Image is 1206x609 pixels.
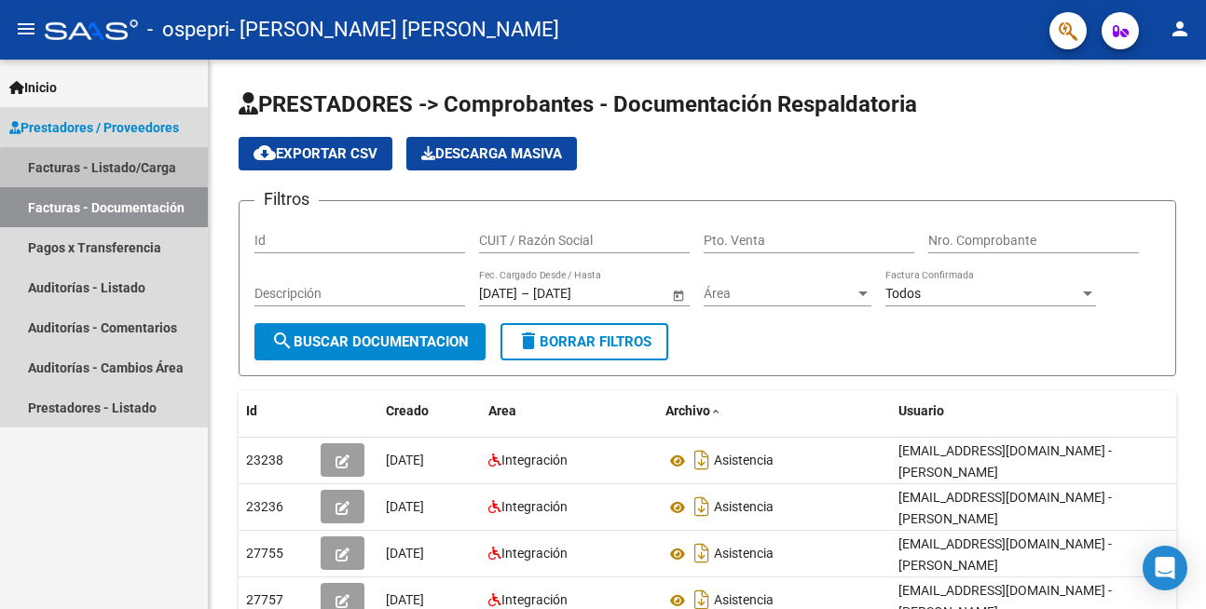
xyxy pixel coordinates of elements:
[239,91,917,117] span: PRESTADORES -> Comprobantes - Documentación Respaldatoria
[246,592,283,607] span: 27757
[406,137,577,170] app-download-masive: Descarga masiva de comprobantes (adjuntos)
[898,443,1112,480] span: [EMAIL_ADDRESS][DOMAIN_NAME] - [PERSON_NAME]
[898,536,1112,573] span: [EMAIL_ADDRESS][DOMAIN_NAME] - [PERSON_NAME]
[690,492,714,521] i: Descargar documento
[690,445,714,475] i: Descargar documento
[386,403,429,418] span: Creado
[479,286,517,302] input: Fecha inicio
[714,500,774,515] span: Asistencia
[271,330,294,352] mat-icon: search
[521,286,529,302] span: –
[665,403,710,418] span: Archivo
[1169,18,1191,40] mat-icon: person
[254,323,486,360] button: Buscar Documentacion
[239,391,313,431] datatable-header-cell: Id
[9,117,179,138] span: Prestadores / Proveedores
[517,333,651,350] span: Borrar Filtros
[690,538,714,568] i: Descargar documento
[271,333,469,350] span: Buscar Documentacion
[246,403,257,418] span: Id
[254,145,377,162] span: Exportar CSV
[386,592,424,607] span: [DATE]
[229,9,559,50] span: - [PERSON_NAME] [PERSON_NAME]
[714,453,774,468] span: Asistencia
[246,453,283,467] span: 23238
[9,77,57,98] span: Inicio
[891,391,1171,431] datatable-header-cell: Usuario
[898,490,1112,526] span: [EMAIL_ADDRESS][DOMAIN_NAME] - [PERSON_NAME]
[668,285,688,304] button: Open calendar
[386,499,424,514] span: [DATE]
[501,592,568,607] span: Integración
[421,145,562,162] span: Descarga Masiva
[147,9,229,50] span: - ospepri
[386,546,424,561] span: [DATE]
[386,453,424,467] span: [DATE]
[714,547,774,562] span: Asistencia
[15,18,37,40] mat-icon: menu
[1143,546,1187,590] div: Open Intercom Messenger
[488,403,516,418] span: Area
[378,391,481,431] datatable-header-cell: Creado
[246,499,283,514] span: 23236
[658,391,891,431] datatable-header-cell: Archivo
[500,323,668,360] button: Borrar Filtros
[501,546,568,561] span: Integración
[501,499,568,514] span: Integración
[254,142,276,164] mat-icon: cloud_download
[254,186,319,212] h3: Filtros
[501,453,568,467] span: Integración
[704,286,855,302] span: Área
[898,403,944,418] span: Usuario
[714,593,774,608] span: Asistencia
[239,137,392,170] button: Exportar CSV
[246,546,283,561] span: 27755
[533,286,624,302] input: Fecha fin
[885,286,921,301] span: Todos
[406,137,577,170] button: Descarga Masiva
[517,330,540,352] mat-icon: delete
[481,391,658,431] datatable-header-cell: Area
